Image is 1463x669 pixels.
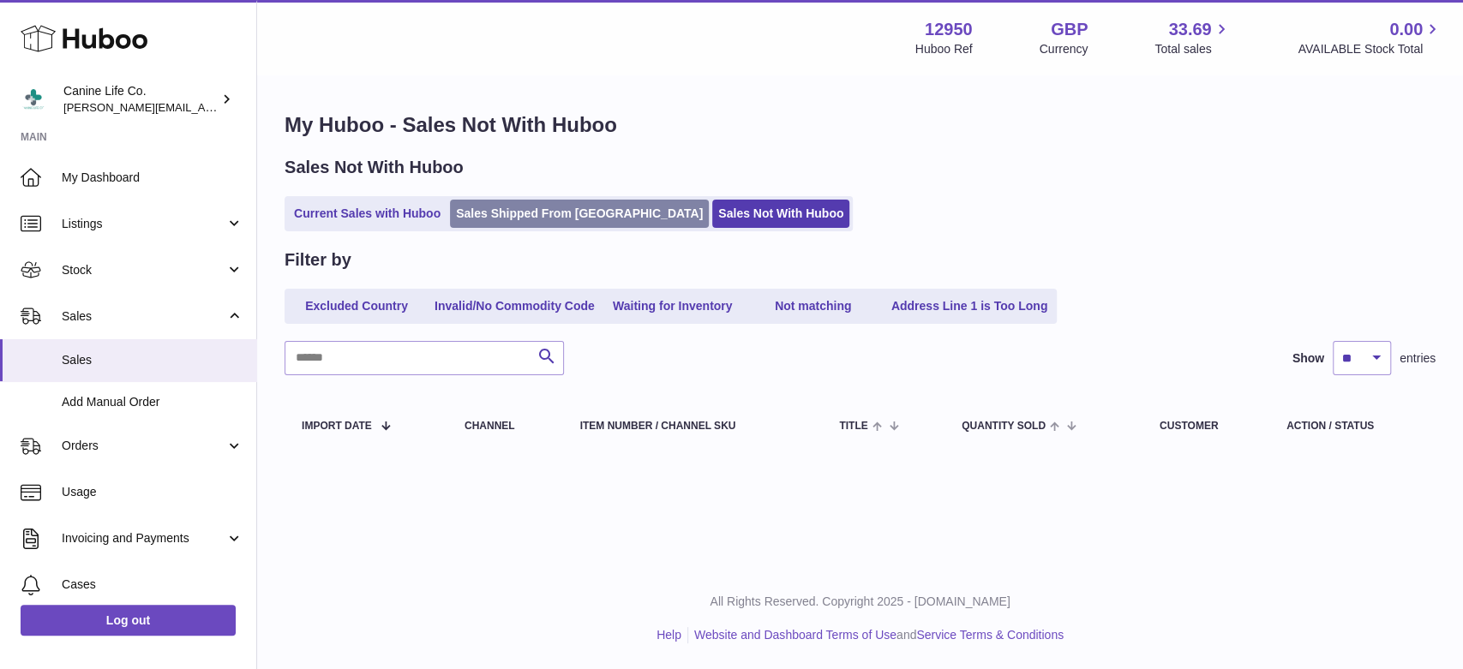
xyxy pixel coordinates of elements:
[916,628,1064,642] a: Service Terms & Conditions
[63,100,344,114] span: [PERSON_NAME][EMAIL_ADDRESS][DOMAIN_NAME]
[285,111,1436,139] h1: My Huboo - Sales Not With Huboo
[580,421,806,432] div: Item Number / Channel SKU
[288,200,447,228] a: Current Sales with Huboo
[1160,421,1252,432] div: Customer
[62,438,225,454] span: Orders
[1298,18,1442,57] a: 0.00 AVAILABLE Stock Total
[885,292,1054,320] a: Address Line 1 is Too Long
[465,421,546,432] div: Channel
[63,83,218,116] div: Canine Life Co.
[285,156,464,179] h2: Sales Not With Huboo
[62,262,225,278] span: Stock
[21,87,46,112] img: kevin@clsgltd.co.uk
[1154,18,1231,57] a: 33.69 Total sales
[62,352,243,368] span: Sales
[288,292,425,320] a: Excluded Country
[450,200,709,228] a: Sales Shipped From [GEOGRAPHIC_DATA]
[1154,41,1231,57] span: Total sales
[302,421,372,432] span: Import date
[694,628,896,642] a: Website and Dashboard Terms of Use
[271,594,1449,610] p: All Rights Reserved. Copyright 2025 - [DOMAIN_NAME]
[62,308,225,325] span: Sales
[1389,18,1423,41] span: 0.00
[21,605,236,636] a: Log out
[657,628,681,642] a: Help
[1292,350,1324,367] label: Show
[1298,41,1442,57] span: AVAILABLE Stock Total
[62,484,243,500] span: Usage
[839,421,867,432] span: Title
[745,292,882,320] a: Not matching
[62,170,243,186] span: My Dashboard
[1400,350,1436,367] span: entries
[429,292,601,320] a: Invalid/No Commodity Code
[915,41,973,57] div: Huboo Ref
[62,216,225,232] span: Listings
[925,18,973,41] strong: 12950
[604,292,741,320] a: Waiting for Inventory
[688,627,1064,643] li: and
[962,421,1046,432] span: Quantity Sold
[62,394,243,410] span: Add Manual Order
[285,248,351,272] h2: Filter by
[1051,18,1088,41] strong: GBP
[62,530,225,547] span: Invoicing and Payments
[1286,421,1418,432] div: Action / Status
[1040,41,1088,57] div: Currency
[62,576,243,593] span: Cases
[1168,18,1211,41] span: 33.69
[712,200,849,228] a: Sales Not With Huboo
